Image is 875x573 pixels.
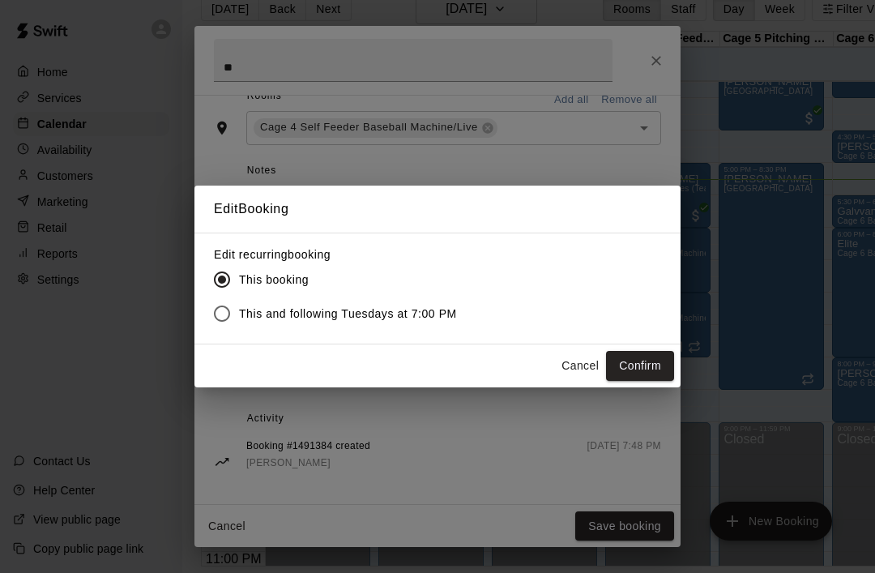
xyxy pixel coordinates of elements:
[194,186,681,233] h2: Edit Booking
[239,306,457,323] span: This and following Tuesdays at 7:00 PM
[554,351,606,381] button: Cancel
[606,351,674,381] button: Confirm
[214,246,470,263] label: Edit recurring booking
[239,272,309,289] span: This booking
